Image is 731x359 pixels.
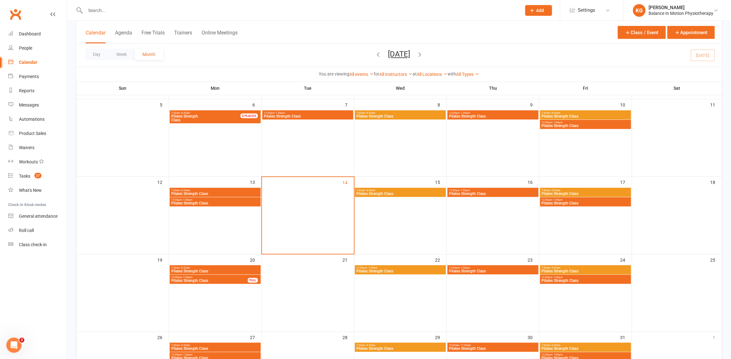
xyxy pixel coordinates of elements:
[19,188,42,193] div: What's New
[456,72,479,77] a: All Types
[449,114,537,118] span: Pilates Strength Class
[528,332,539,342] div: 30
[171,344,259,347] span: 7:30am
[354,82,447,95] th: Wed
[8,183,67,198] a: What's New
[550,344,560,347] span: - 8:30am
[157,332,169,342] div: 26
[171,114,198,119] span: Pilates Strength
[541,276,630,279] span: 12:00pm
[620,332,631,342] div: 31
[367,266,378,269] span: - 1:00pm
[541,198,630,201] span: 12:00pm
[248,278,258,283] div: FULL
[356,189,444,192] span: 7:30am
[374,71,379,76] strong: for
[19,74,39,79] div: Payments
[552,353,563,356] span: - 1:00pm
[250,332,261,342] div: 27
[19,173,30,179] div: Tasks
[528,177,539,187] div: 16
[449,192,537,196] span: Pilates Strength Class
[19,228,34,233] div: Roll call
[8,84,67,98] a: Reports
[8,55,67,70] a: Calendar
[713,332,722,342] div: 1
[578,3,595,17] span: Settings
[632,82,722,95] th: Sat
[356,347,444,350] span: Pilates Strength Class
[710,254,722,265] div: 25
[435,254,446,265] div: 22
[180,344,190,347] span: - 8:30am
[19,102,39,107] div: Messages
[171,189,259,192] span: 7:30am
[356,112,444,114] span: 7:30am
[83,6,517,15] input: Search...
[552,198,563,201] span: - 1:00pm
[171,269,259,273] span: Pilates Strength Class
[171,266,259,269] span: 7:30am
[541,189,630,192] span: 7:30am
[349,72,374,77] a: All events
[19,159,38,164] div: Workouts
[8,223,67,238] a: Roll call
[19,214,57,219] div: General attendance
[365,189,375,192] span: - 8:30am
[275,112,285,114] span: - 1:30pm
[552,276,563,279] span: - 1:00pm
[19,242,47,247] div: Class check-in
[19,131,46,136] div: Product Sales
[8,169,67,183] a: Tasks 27
[435,332,446,342] div: 29
[8,155,67,169] a: Workouts
[263,114,352,118] span: Pilates Strength Class
[19,31,41,36] div: Dashboard
[541,114,630,118] span: Pilates Strength Class
[541,347,630,350] span: Pilates Strength Class
[180,266,190,269] span: - 8:30am
[262,82,354,95] th: Tue
[169,82,262,95] th: Mon
[448,71,456,76] strong: with
[620,177,631,187] div: 17
[182,198,192,201] span: - 1:00pm
[342,254,354,265] div: 21
[413,71,417,76] strong: at
[541,201,630,205] span: Pilates Strength Class
[19,88,34,93] div: Reports
[8,70,67,84] a: Payments
[8,112,67,126] a: Automations
[250,177,261,187] div: 13
[530,99,539,110] div: 9
[171,201,259,205] span: Pilates Strength Class
[541,112,630,114] span: 7:30am
[171,112,248,114] span: 7:30am
[8,238,67,252] a: Class kiosk mode
[86,30,106,43] button: Calendar
[449,112,537,114] span: 12:00pm
[649,5,713,10] div: [PERSON_NAME]
[528,254,539,265] div: 23
[342,332,354,342] div: 28
[142,30,165,43] button: Free Trials
[356,344,444,347] span: 7:30am
[550,112,560,114] span: - 8:30am
[6,338,21,353] iframe: Intercom live chat
[171,276,248,279] span: 12:00pm
[449,347,537,350] span: Pilates Strength Class
[8,141,67,155] a: Waivers
[19,145,34,150] div: Waivers
[459,344,471,347] span: - 11:00am
[541,124,630,128] span: Pilates Strength Class
[460,266,470,269] span: - 1:00pm
[319,71,349,76] strong: You are viewing
[171,353,259,356] span: 12:00pm
[240,113,258,118] div: 0 PLACES
[174,30,192,43] button: Trainers
[135,49,163,60] button: Month
[449,344,537,347] span: 10:00am
[365,344,375,347] span: - 8:30am
[108,49,135,60] button: Week
[541,266,630,269] span: 7:30am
